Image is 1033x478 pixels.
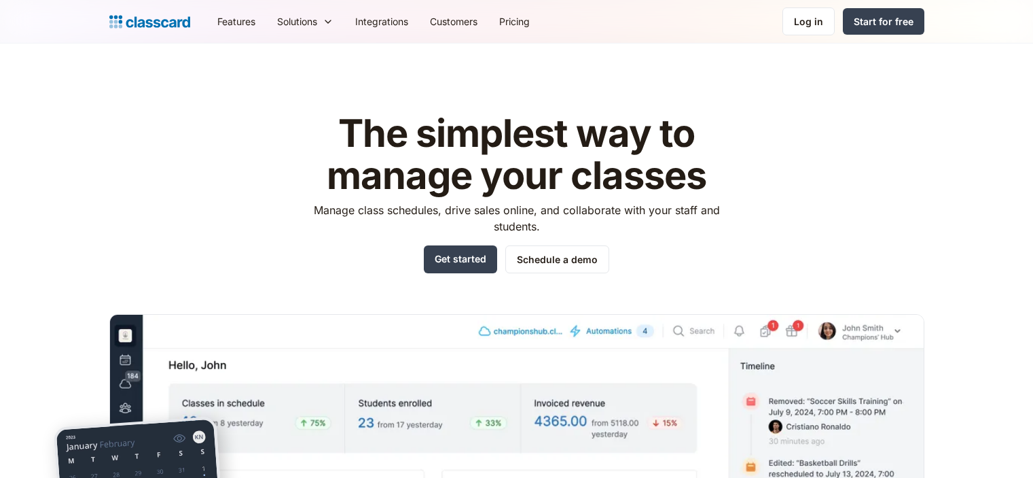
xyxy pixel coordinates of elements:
div: Solutions [277,14,317,29]
p: Manage class schedules, drive sales online, and collaborate with your staff and students. [301,202,732,235]
div: Start for free [854,14,913,29]
a: Integrations [344,6,419,37]
h1: The simplest way to manage your classes [301,113,732,197]
a: Features [206,6,266,37]
a: Logo [109,12,190,31]
a: Customers [419,6,488,37]
a: Start for free [843,8,924,35]
div: Log in [794,14,823,29]
a: Get started [424,245,497,273]
a: Log in [782,7,835,35]
a: Schedule a demo [505,245,609,273]
a: Pricing [488,6,541,37]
